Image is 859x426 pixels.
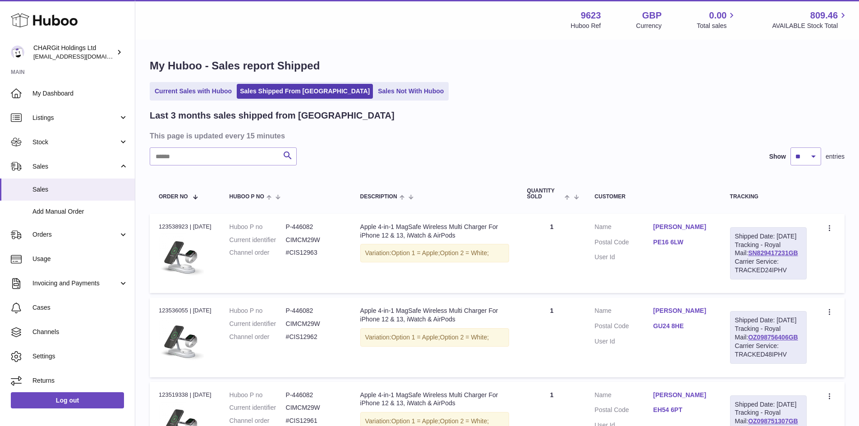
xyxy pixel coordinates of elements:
[527,188,563,200] span: Quantity Sold
[159,223,211,231] div: 123538923 | [DATE]
[595,194,712,200] div: Customer
[237,84,373,99] a: Sales Shipped From [GEOGRAPHIC_DATA]
[159,234,204,279] img: 96231656945536.JPG
[159,391,211,399] div: 123519338 | [DATE]
[286,223,342,231] dd: P-446082
[150,59,845,73] h1: My Huboo - Sales report Shipped
[595,391,653,402] dt: Name
[32,279,119,288] span: Invoicing and Payments
[772,22,848,30] span: AVAILABLE Stock Total
[595,253,653,261] dt: User Id
[697,9,737,30] a: 0.00 Total sales
[360,328,509,347] div: Variation:
[595,322,653,333] dt: Postal Code
[571,22,601,30] div: Huboo Ref
[286,320,342,328] dd: CIMCM29W
[360,307,509,324] div: Apple 4-in-1 MagSafe Wireless Multi Charger For iPhone 12 & 13, iWatch & AirPods
[11,392,124,408] a: Log out
[440,417,489,425] span: Option 2 = White;
[230,320,286,328] dt: Current identifier
[730,311,807,363] div: Tracking - Royal Mail:
[636,22,662,30] div: Currency
[518,214,586,293] td: 1
[391,417,440,425] span: Option 1 = Apple;
[230,194,264,200] span: Huboo P no
[159,307,211,315] div: 123536055 | [DATE]
[32,207,128,216] span: Add Manual Order
[440,334,489,341] span: Option 2 = White;
[150,131,842,141] h3: This page is updated every 15 minutes
[595,337,653,346] dt: User Id
[653,406,712,414] a: EH54 6PT
[230,403,286,412] dt: Current identifier
[159,194,188,200] span: Order No
[230,417,286,425] dt: Channel order
[735,316,802,325] div: Shipped Date: [DATE]
[653,391,712,399] a: [PERSON_NAME]
[440,249,489,257] span: Option 2 = White;
[653,223,712,231] a: [PERSON_NAME]
[32,138,119,147] span: Stock
[230,391,286,399] dt: Huboo P no
[230,223,286,231] dt: Huboo P no
[32,114,119,122] span: Listings
[286,236,342,244] dd: CIMCM29W
[32,376,128,385] span: Returns
[697,22,737,30] span: Total sales
[286,248,342,257] dd: #CIS12963
[826,152,845,161] span: entries
[32,162,119,171] span: Sales
[653,238,712,247] a: PE16 6LW
[32,352,128,361] span: Settings
[391,334,440,341] span: Option 1 = Apple;
[32,185,128,194] span: Sales
[730,194,807,200] div: Tracking
[653,307,712,315] a: [PERSON_NAME]
[32,255,128,263] span: Usage
[748,249,798,257] a: SN829417231GB
[33,44,115,61] div: CHARGit Holdings Ltd
[152,84,235,99] a: Current Sales with Huboo
[360,194,397,200] span: Description
[360,391,509,408] div: Apple 4-in-1 MagSafe Wireless Multi Charger For iPhone 12 & 13, iWatch & AirPods
[772,9,848,30] a: 809.46 AVAILABLE Stock Total
[595,307,653,317] dt: Name
[595,223,653,234] dt: Name
[595,238,653,249] dt: Postal Code
[286,307,342,315] dd: P-446082
[32,230,119,239] span: Orders
[581,9,601,22] strong: 9623
[730,227,807,279] div: Tracking - Royal Mail:
[810,9,838,22] span: 809.46
[32,328,128,336] span: Channels
[653,322,712,330] a: GU24 8HE
[735,257,802,275] div: Carrier Service: TRACKED24IPHV
[518,298,586,377] td: 1
[709,9,727,22] span: 0.00
[595,406,653,417] dt: Postal Code
[150,110,395,122] h2: Last 3 months sales shipped from [GEOGRAPHIC_DATA]
[286,333,342,341] dd: #CIS12962
[735,400,802,409] div: Shipped Date: [DATE]
[286,391,342,399] dd: P-446082
[360,244,509,262] div: Variation:
[642,9,661,22] strong: GBP
[735,342,802,359] div: Carrier Service: TRACKED48IPHV
[391,249,440,257] span: Option 1 = Apple;
[360,223,509,240] div: Apple 4-in-1 MagSafe Wireless Multi Charger For iPhone 12 & 13, iWatch & AirPods
[230,236,286,244] dt: Current identifier
[32,89,128,98] span: My Dashboard
[32,303,128,312] span: Cases
[748,334,798,341] a: OZ098756406GB
[375,84,447,99] a: Sales Not With Huboo
[735,232,802,241] div: Shipped Date: [DATE]
[159,318,204,363] img: 96231656945536.JPG
[33,53,133,60] span: [EMAIL_ADDRESS][DOMAIN_NAME]
[230,307,286,315] dt: Huboo P no
[286,403,342,412] dd: CIMCM29W
[230,248,286,257] dt: Channel order
[11,46,24,59] img: internalAdmin-9623@internal.huboo.com
[286,417,342,425] dd: #CIS12961
[769,152,786,161] label: Show
[748,417,798,425] a: OZ098751307GB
